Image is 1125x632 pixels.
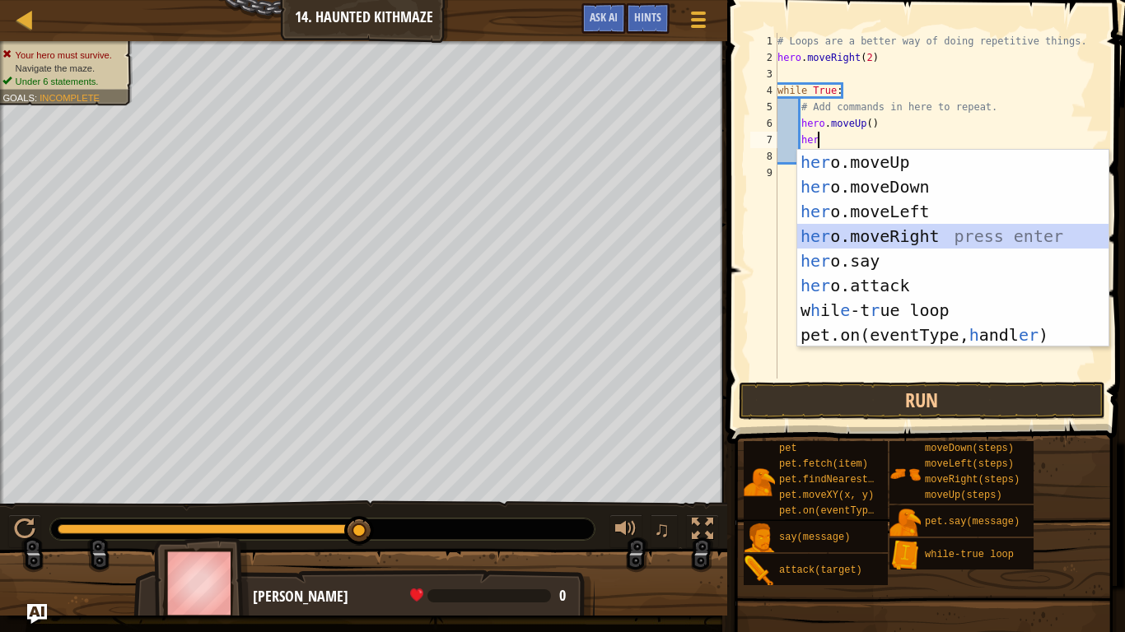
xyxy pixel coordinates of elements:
li: Your hero must survive. [2,49,123,62]
img: portrait.png [744,467,775,498]
div: 8 [750,148,777,165]
span: moveDown(steps) [925,443,1014,454]
span: 0 [559,585,566,606]
span: pet.on(eventType, handler) [779,505,933,517]
div: 1 [750,33,777,49]
span: : [35,92,40,103]
img: thang_avatar_frame.png [154,537,250,629]
div: 5 [750,99,777,115]
button: Ask AI [27,604,47,624]
span: Goals [2,92,35,103]
div: 3 [750,66,777,82]
div: 9 [750,165,777,181]
button: Ask AI [581,3,626,34]
span: pet.say(message) [925,516,1020,527]
span: Your hero must survive. [16,49,112,60]
span: pet.findNearestByType(type) [779,474,939,486]
span: Ask AI [590,9,618,25]
span: ♫ [654,517,670,541]
button: ♫ [651,514,679,548]
button: Run [739,382,1105,420]
span: Hints [634,9,661,25]
div: health: -0.08 / 140 [410,588,566,603]
span: Incomplete [40,92,100,103]
img: portrait.png [889,458,921,490]
span: pet.fetch(item) [779,458,868,470]
div: 4 [750,82,777,99]
span: attack(target) [779,565,862,576]
li: Navigate the maze. [2,62,123,75]
span: say(message) [779,532,850,543]
button: Ctrl + P: Play [8,514,41,548]
span: Navigate the maze. [16,63,96,73]
img: portrait.png [744,555,775,587]
div: 2 [750,49,777,66]
li: Under 6 statements. [2,75,123,88]
button: Show game menu [678,3,719,42]
span: while-true loop [925,549,1014,560]
span: pet [779,443,797,454]
div: 7 [750,132,777,148]
span: moveLeft(steps) [925,458,1014,470]
img: portrait.png [889,507,921,538]
span: Under 6 statements. [16,76,99,86]
img: portrait.png [744,523,775,554]
button: Adjust volume [609,514,642,548]
span: pet.moveXY(x, y) [779,490,874,501]
div: 6 [750,115,777,132]
button: Toggle fullscreen [686,514,719,548]
div: [PERSON_NAME] [253,586,578,607]
span: moveUp(steps) [925,490,1002,501]
span: moveRight(steps) [925,474,1020,486]
img: portrait.png [889,540,921,571]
